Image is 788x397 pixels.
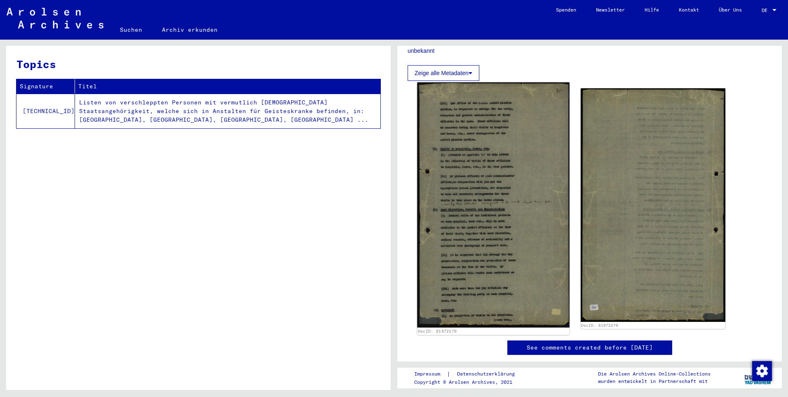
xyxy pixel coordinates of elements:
[414,378,525,386] p: Copyright © Arolsen Archives, 2021
[152,20,227,40] a: Archiv erkunden
[743,367,774,388] img: yv_logo.png
[762,7,771,13] span: DE
[598,370,711,378] p: Die Arolsen Archives Online-Collections
[581,88,726,322] img: 002.jpg
[16,79,75,94] th: Signature
[16,56,380,72] h3: Topics
[752,361,772,381] img: Zustimmung ändern
[16,94,75,128] td: [TECHNICAL_ID]
[598,378,711,385] p: wurden entwickelt in Partnerschaft mit
[414,370,525,378] div: |
[7,8,103,28] img: Arolsen_neg.svg
[418,329,457,334] a: DocID: 81972270
[75,94,380,128] td: Listen von verschleppten Personen mit vermutlich [DEMOGRAPHIC_DATA] Staatsangehörigkeit, welche s...
[75,79,380,94] th: Titel
[110,20,152,40] a: Suchen
[527,343,653,352] a: See comments created before [DATE]
[408,47,772,55] p: unbekannt
[450,370,525,378] a: Datenschutzerklärung
[417,83,569,328] img: 001.jpg
[581,323,618,328] a: DocID: 81972270
[414,370,447,378] a: Impressum
[408,65,479,81] button: Zeige alle Metadaten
